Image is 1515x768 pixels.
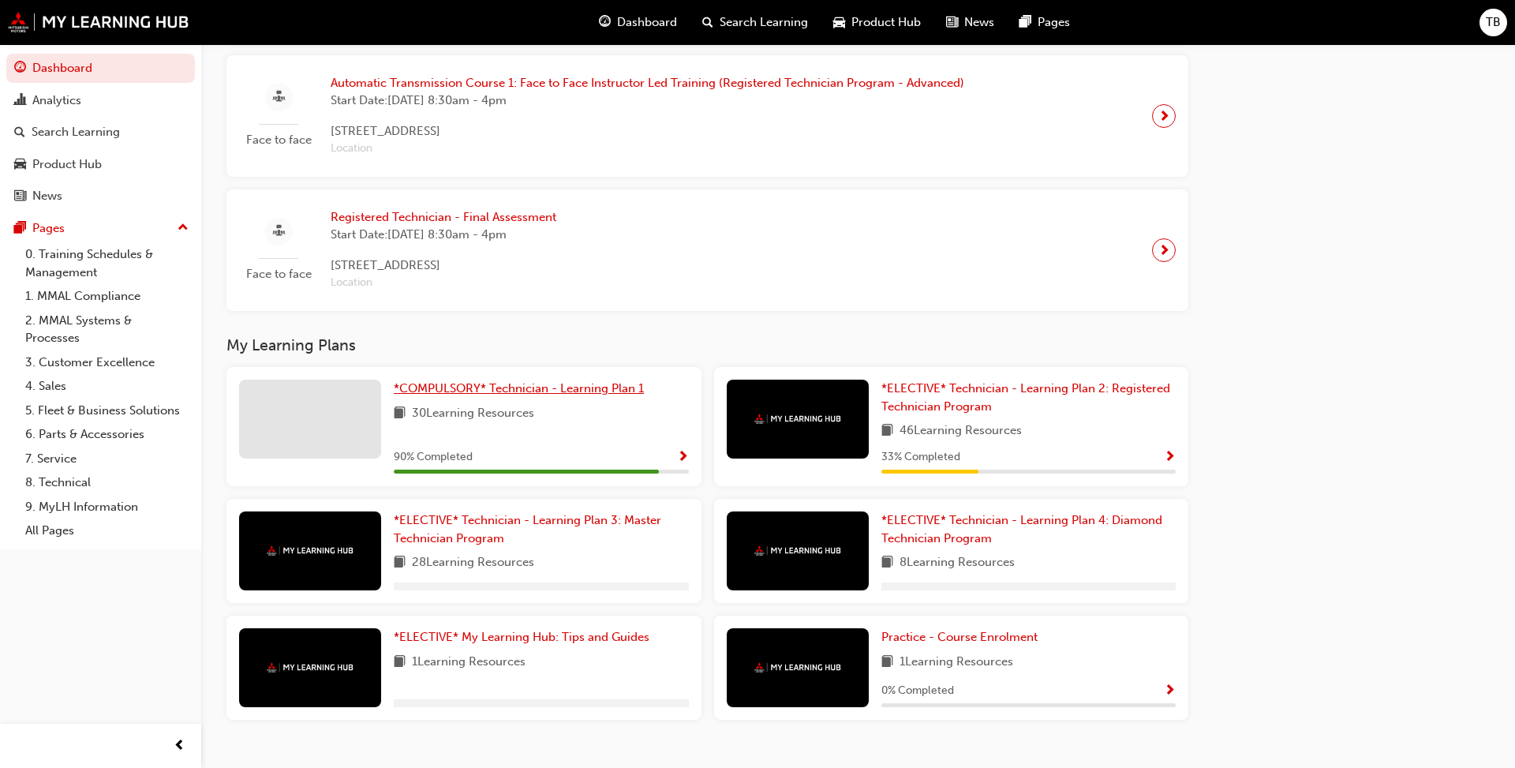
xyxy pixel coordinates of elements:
[19,422,195,447] a: 6. Parts & Accessories
[412,553,534,573] span: 28 Learning Resources
[1019,13,1031,32] span: pages-icon
[394,628,656,646] a: *ELECTIVE* My Learning Hub: Tips and Guides
[394,381,644,395] span: *COMPULSORY* Technician - Learning Plan 1
[1479,9,1507,36] button: TB
[881,421,893,441] span: book-icon
[881,511,1176,547] a: *ELECTIVE* Technician - Learning Plan 4: Diamond Technician Program
[394,653,406,672] span: book-icon
[331,140,964,158] span: Location
[32,155,102,174] div: Product Hub
[900,421,1022,441] span: 46 Learning Resources
[267,662,353,672] img: mmal
[1164,451,1176,465] span: Show Progress
[14,189,26,204] span: news-icon
[881,448,960,466] span: 33 % Completed
[6,86,195,115] a: Analytics
[239,131,318,149] span: Face to face
[19,374,195,399] a: 4. Sales
[1038,13,1070,32] span: Pages
[14,222,26,236] span: pages-icon
[1164,684,1176,699] span: Show Progress
[720,13,808,32] span: Search Learning
[14,126,25,140] span: search-icon
[900,653,1013,672] span: 1 Learning Resources
[19,495,195,519] a: 9. MyLH Information
[6,214,195,243] button: Pages
[412,404,534,424] span: 30 Learning Resources
[881,380,1176,415] a: *ELECTIVE* Technician - Learning Plan 2: Registered Technician Program
[331,226,556,244] span: Start Date: [DATE] 8:30am - 4pm
[851,13,921,32] span: Product Hub
[331,122,964,140] span: [STREET_ADDRESS]
[1158,239,1170,261] span: next-icon
[32,92,81,110] div: Analytics
[690,6,821,39] a: search-iconSearch Learning
[19,242,195,284] a: 0. Training Schedules & Management
[19,309,195,350] a: 2. MMAL Systems & Processes
[833,13,845,32] span: car-icon
[174,736,185,756] span: prev-icon
[19,399,195,423] a: 5. Fleet & Business Solutions
[6,182,195,211] a: News
[394,513,661,545] span: *ELECTIVE* Technician - Learning Plan 3: Master Technician Program
[14,94,26,108] span: chart-icon
[394,448,473,466] span: 90 % Completed
[178,218,189,238] span: up-icon
[394,630,649,644] span: *ELECTIVE* My Learning Hub: Tips and Guides
[8,12,189,32] img: mmal
[881,553,893,573] span: book-icon
[881,381,1170,414] span: *ELECTIVE* Technician - Learning Plan 2: Registered Technician Program
[881,513,1162,545] span: *ELECTIVE* Technician - Learning Plan 4: Diamond Technician Program
[677,448,689,467] button: Show Progress
[933,6,1007,39] a: news-iconNews
[586,6,690,39] a: guage-iconDashboard
[599,13,611,32] span: guage-icon
[1486,13,1501,32] span: TB
[394,404,406,424] span: book-icon
[273,222,285,242] span: sessionType_FACE_TO_FACE-icon
[6,54,195,83] a: Dashboard
[6,150,195,179] a: Product Hub
[14,158,26,172] span: car-icon
[19,470,195,495] a: 8. Technical
[14,62,26,76] span: guage-icon
[331,92,964,110] span: Start Date: [DATE] 8:30am - 4pm
[1164,681,1176,701] button: Show Progress
[331,208,556,227] span: Registered Technician - Final Assessment
[946,13,958,32] span: news-icon
[617,13,677,32] span: Dashboard
[331,74,964,92] span: Automatic Transmission Course 1: Face to Face Instructor Led Training (Registered Technician Prog...
[331,257,556,275] span: [STREET_ADDRESS]
[881,682,954,700] span: 0 % Completed
[273,88,285,107] span: sessionType_FACE_TO_FACE-icon
[881,653,893,672] span: book-icon
[394,380,650,398] a: *COMPULSORY* Technician - Learning Plan 1
[32,187,62,205] div: News
[239,68,1176,164] a: Face to faceAutomatic Transmission Course 1: Face to Face Instructor Led Training (Registered Tec...
[226,336,1188,354] h3: My Learning Plans
[331,274,556,292] span: Location
[6,118,195,147] a: Search Learning
[19,447,195,471] a: 7. Service
[267,545,353,556] img: mmal
[964,13,994,32] span: News
[32,219,65,238] div: Pages
[900,553,1015,573] span: 8 Learning Resources
[1164,448,1176,467] button: Show Progress
[754,414,841,424] img: mmal
[239,202,1176,298] a: Face to faceRegistered Technician - Final AssessmentStart Date:[DATE] 8:30am - 4pm[STREET_ADDRESS...
[19,284,195,309] a: 1. MMAL Compliance
[6,51,195,214] button: DashboardAnalyticsSearch LearningProduct HubNews
[702,13,713,32] span: search-icon
[821,6,933,39] a: car-iconProduct Hub
[19,350,195,375] a: 3. Customer Excellence
[754,545,841,556] img: mmal
[394,553,406,573] span: book-icon
[19,519,195,543] a: All Pages
[32,123,120,141] div: Search Learning
[394,511,689,547] a: *ELECTIVE* Technician - Learning Plan 3: Master Technician Program
[1007,6,1083,39] a: pages-iconPages
[754,662,841,672] img: mmal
